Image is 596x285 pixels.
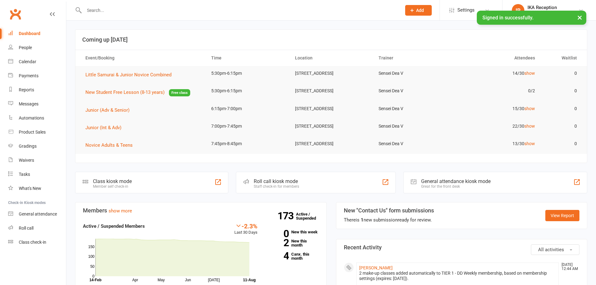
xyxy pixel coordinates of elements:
[359,271,556,281] div: 2 make-up classes added automatically to TIER 1 - DD Weekly membership, based on membership setti...
[457,50,541,66] th: Attendees
[19,87,34,92] div: Reports
[524,106,535,111] a: show
[344,244,580,251] h3: Recent Activity
[19,211,57,216] div: General attendance
[541,84,583,98] td: 0
[359,265,393,270] a: [PERSON_NAME]
[541,136,583,151] td: 0
[85,89,165,95] span: New Student Free Lesson (8-13 years)
[8,181,66,196] a: What's New
[289,50,373,66] th: Location
[545,210,579,221] a: View Report
[457,84,541,98] td: 0/2
[19,186,41,191] div: What's New
[267,252,319,260] a: 4Canx. this month
[421,178,491,184] div: General attendance kiosk mode
[93,178,132,184] div: Class kiosk mode
[289,66,373,81] td: [STREET_ADDRESS]
[206,136,289,151] td: 7:45pm-8:45pm
[8,167,66,181] a: Tasks
[206,50,289,66] th: Time
[8,6,23,22] a: Clubworx
[19,226,33,231] div: Roll call
[541,50,583,66] th: Waitlist
[267,238,289,247] strong: 2
[541,66,583,81] td: 0
[8,221,66,235] a: Roll call
[19,172,30,177] div: Tasks
[19,59,36,64] div: Calendar
[19,73,38,78] div: Payments
[373,119,457,134] td: Sensei Dea V
[527,10,572,16] div: Ippon Karate Academy
[19,144,37,149] div: Gradings
[289,119,373,134] td: [STREET_ADDRESS]
[254,178,299,184] div: Roll call kiosk mode
[8,27,66,41] a: Dashboard
[85,107,130,113] span: Junior (Adv & Senior)
[109,208,132,214] a: show more
[289,84,373,98] td: [STREET_ADDRESS]
[8,111,66,125] a: Automations
[19,31,40,36] div: Dashboard
[416,8,424,13] span: Add
[19,240,46,245] div: Class check-in
[8,41,66,55] a: People
[457,119,541,134] td: 22/30
[541,101,583,116] td: 0
[373,66,457,81] td: Sensei Dea V
[8,55,66,69] a: Calendar
[8,139,66,153] a: Gradings
[421,184,491,189] div: Great for the front desk
[8,97,66,111] a: Messages
[558,263,579,271] time: [DATE] 12:44 AM
[512,4,524,17] div: IR
[8,83,66,97] a: Reports
[524,124,535,129] a: show
[19,115,44,120] div: Automations
[8,69,66,83] a: Payments
[85,71,176,79] button: Little Samurai & Junior Novice Combined
[8,207,66,221] a: General attendance kiosk mode
[8,235,66,249] a: Class kiosk mode
[19,101,38,106] div: Messages
[267,251,289,261] strong: 4
[234,222,257,229] div: -2.3%
[405,5,432,16] button: Add
[85,89,190,96] button: New Student Free Lesson (8-13 years)Free class
[169,89,190,96] span: Free class
[206,101,289,116] td: 6:15pm-7:00pm
[524,71,535,76] a: show
[457,66,541,81] td: 14/30
[85,142,133,148] span: Novice Adults & Teens
[373,101,457,116] td: Sensei Dea V
[527,5,572,10] div: IKA Reception
[85,72,171,78] span: Little Samurai & Junior Novice Combined
[82,6,397,15] input: Search...
[373,84,457,98] td: Sensei Dea V
[80,50,206,66] th: Event/Booking
[457,136,541,151] td: 13/30
[574,11,585,24] button: ×
[344,207,434,214] h3: New "Contact Us" form submissions
[85,141,137,149] button: Novice Adults & Teens
[85,124,126,131] button: Junior (Int & Adv)
[457,3,475,17] span: Settings
[541,119,583,134] td: 0
[373,136,457,151] td: Sensei Dea V
[85,106,134,114] button: Junior (Adv & Senior)
[267,239,319,247] a: 2New this month
[83,223,145,229] strong: Active / Suspended Members
[82,37,580,43] h3: Coming up [DATE]
[83,207,319,214] h3: Members
[296,207,323,225] a: 173Active / Suspended
[206,84,289,98] td: 5:30pm-6:15pm
[19,158,34,163] div: Waivers
[19,130,46,135] div: Product Sales
[8,125,66,139] a: Product Sales
[482,15,533,21] span: Signed in successfully.
[524,141,535,146] a: show
[344,216,434,224] div: There is new submission ready for review.
[289,136,373,151] td: [STREET_ADDRESS]
[267,229,289,238] strong: 0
